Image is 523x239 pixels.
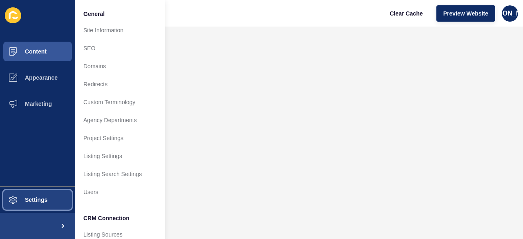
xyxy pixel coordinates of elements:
span: General [83,10,105,18]
a: Domains [75,57,165,75]
span: Clear Cache [390,9,423,18]
a: SEO [75,39,165,57]
a: Listing Search Settings [75,165,165,183]
span: CRM Connection [83,214,130,222]
a: Project Settings [75,129,165,147]
span: Preview Website [443,9,488,18]
a: Redirects [75,75,165,93]
a: Listing Settings [75,147,165,165]
a: Users [75,183,165,201]
a: Custom Terminology [75,93,165,111]
button: Clear Cache [383,5,430,22]
button: Preview Website [436,5,495,22]
a: Agency Departments [75,111,165,129]
a: Site Information [75,21,165,39]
